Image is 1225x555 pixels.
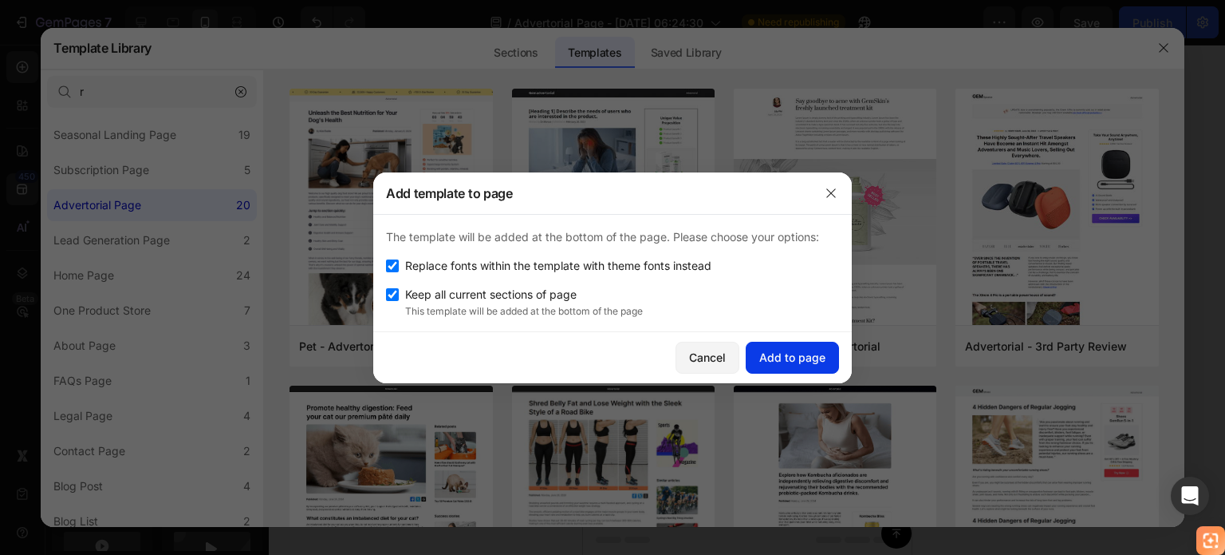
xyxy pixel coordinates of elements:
span: Add section [14,196,89,213]
span: then drag & drop elements [104,361,223,375]
p: This template will be added at the bottom of the page [405,304,839,319]
p: The template will be added at the bottom of the page. Please choose your options: [386,228,839,247]
div: Add blank section [116,341,213,358]
button: Add to page [746,342,839,374]
button: Cancel [676,342,739,374]
p: חווי חזה מורם ומלא יותר באופן טבעי [174,26,311,55]
div: Open Intercom Messenger [1171,477,1209,515]
img: gempages_579488357478826593-f30995fb-b883-4413-9e5d-36512ae72cdc.png [23,25,149,116]
span: Replace fonts within the template with theme fonts instead [405,256,711,276]
div: Add to page [759,349,825,366]
span: from URL or image [120,307,206,321]
div: Generate layout [123,287,207,303]
div: Cancel [689,349,726,366]
span: inspired by CRO experts [108,252,218,267]
h3: Add template to page [386,184,513,203]
img: gempages_579488357478826593-2ff2ad63-c1f2-47c7-96eb-482a77dbe193.png [220,68,265,113]
span: Keep all current sections of page [405,285,577,304]
div: Choose templates [116,232,213,249]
